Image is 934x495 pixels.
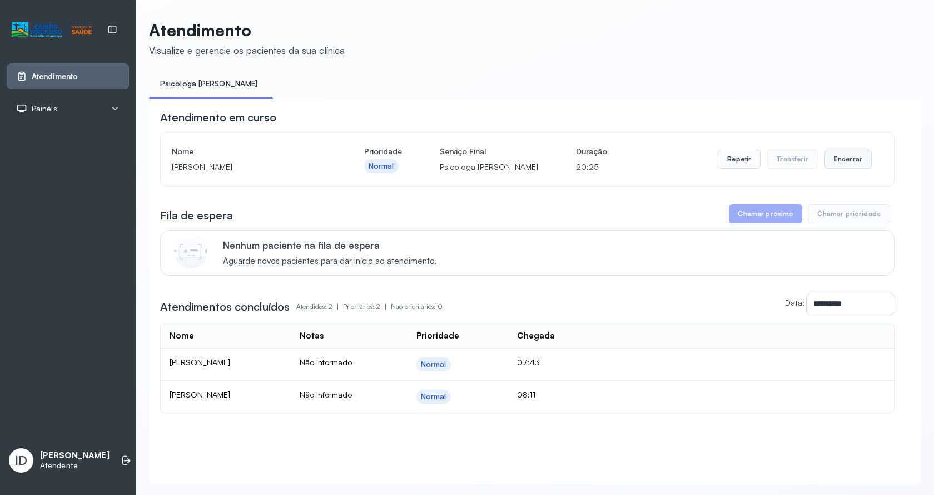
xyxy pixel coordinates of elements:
[576,159,607,175] p: 20:25
[517,357,540,367] span: 07:43
[718,150,761,169] button: Repetir
[296,299,343,315] p: Atendidos: 2
[300,331,324,341] div: Notas
[149,20,345,40] p: Atendimento
[824,150,872,169] button: Encerrar
[421,360,446,369] div: Normal
[416,331,459,341] div: Prioridade
[343,299,391,315] p: Prioritários: 2
[160,110,276,125] h3: Atendimento em curso
[440,159,538,175] p: Psicologa [PERSON_NAME]
[517,331,555,341] div: Chegada
[767,150,818,169] button: Transferir
[170,390,230,399] span: [PERSON_NAME]
[421,392,446,401] div: Normal
[160,299,290,315] h3: Atendimentos concluídos
[576,144,607,159] h4: Duração
[337,302,339,311] span: |
[300,357,352,367] span: Não Informado
[172,144,326,159] h4: Nome
[729,204,802,223] button: Chamar próximo
[149,45,345,56] div: Visualize e gerencie os pacientes da sua clínica
[300,390,352,399] span: Não Informado
[364,144,402,159] h4: Prioridade
[440,144,538,159] h4: Serviço Final
[12,21,92,39] img: Logotipo do estabelecimento
[174,235,207,268] img: Imagem de CalloutCard
[172,159,326,175] p: [PERSON_NAME]
[808,204,890,223] button: Chamar prioridade
[369,161,394,171] div: Normal
[517,390,535,399] span: 08:11
[385,302,386,311] span: |
[32,72,78,81] span: Atendimento
[170,331,194,341] div: Nome
[40,450,110,461] p: [PERSON_NAME]
[160,208,233,223] h3: Fila de espera
[149,75,269,93] a: Psicologa [PERSON_NAME]
[40,461,110,471] p: Atendente
[785,298,804,307] label: Data:
[32,104,57,114] span: Painéis
[170,357,230,367] span: [PERSON_NAME]
[223,239,437,251] p: Nenhum paciente na fila de espera
[391,299,443,315] p: Não prioritários: 0
[223,256,437,267] span: Aguarde novos pacientes para dar início ao atendimento.
[16,71,120,82] a: Atendimento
